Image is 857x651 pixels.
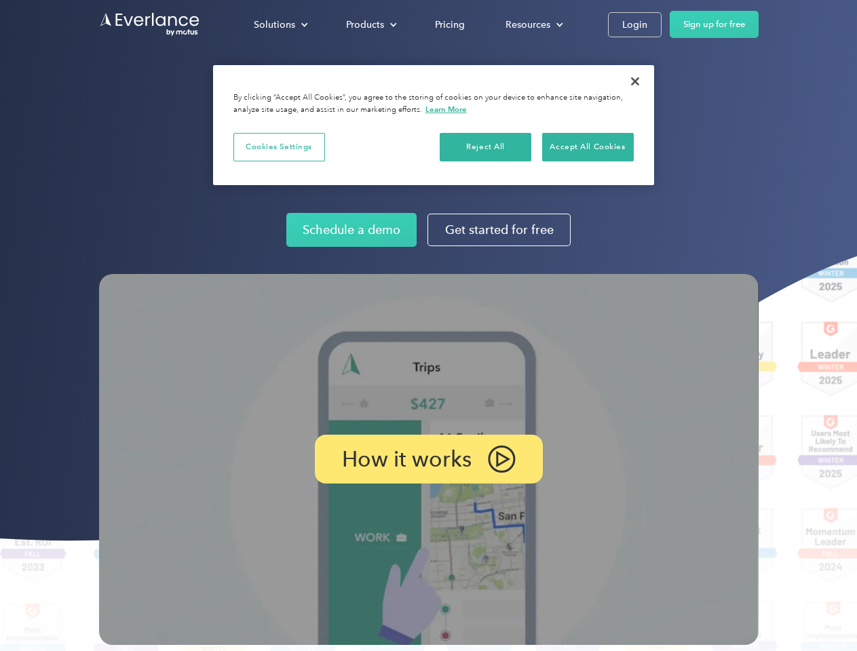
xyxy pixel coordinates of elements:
p: How it works [342,451,472,467]
div: Pricing [435,16,465,33]
div: Login [622,16,647,33]
div: Solutions [240,13,319,37]
a: Get started for free [427,214,571,246]
button: Reject All [440,133,531,161]
a: Go to homepage [99,12,201,37]
div: Resources [492,13,574,37]
a: Sign up for free [670,11,759,38]
div: Resources [506,16,550,33]
div: Privacy [213,65,654,185]
button: Close [620,66,650,96]
button: Cookies Settings [233,133,325,161]
input: Submit [100,81,168,109]
a: Login [608,12,662,37]
div: By clicking “Accept All Cookies”, you agree to the storing of cookies on your device to enhance s... [233,92,634,116]
div: Cookie banner [213,65,654,185]
a: More information about your privacy, opens in a new tab [425,104,467,114]
a: Schedule a demo [286,213,417,247]
div: Solutions [254,16,295,33]
button: Accept All Cookies [542,133,634,161]
a: Pricing [421,13,478,37]
div: Products [346,16,384,33]
div: Products [332,13,408,37]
